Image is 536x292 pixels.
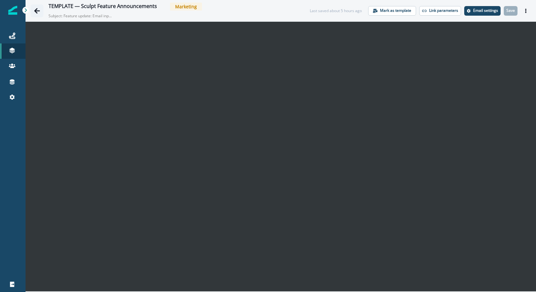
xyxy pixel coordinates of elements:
[48,3,157,10] div: TEMPLATE — Sculpt Feature Announcements
[504,6,517,16] button: Save
[8,6,17,15] img: Inflection
[506,8,515,13] p: Save
[310,8,362,14] div: Last saved about 5 hours ago
[419,6,461,16] button: Link parameters
[464,6,501,16] button: Settings
[429,8,458,13] p: Link parameters
[48,11,112,19] p: Subject: Feature update: Email input for Enrich Person action
[31,4,43,17] button: Go back
[170,3,202,11] span: Marketing
[473,8,498,13] p: Email settings
[521,6,531,16] button: Actions
[368,6,416,16] button: Mark as template
[380,8,411,13] p: Mark as template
